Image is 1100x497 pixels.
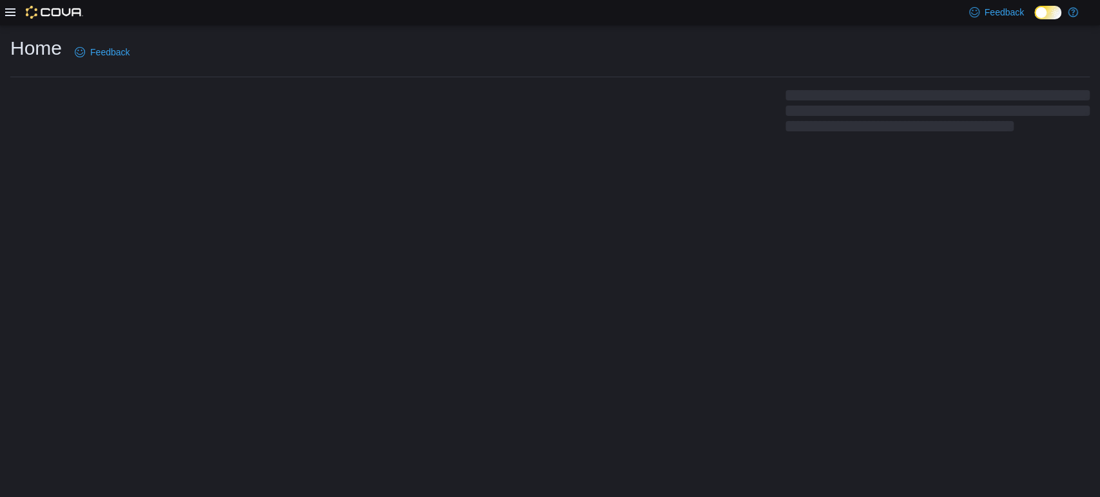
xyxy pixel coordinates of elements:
[1034,6,1061,19] input: Dark Mode
[90,46,130,59] span: Feedback
[1034,19,1035,20] span: Dark Mode
[985,6,1024,19] span: Feedback
[26,6,83,19] img: Cova
[10,35,62,61] h1: Home
[70,39,135,65] a: Feedback
[786,93,1090,134] span: Loading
